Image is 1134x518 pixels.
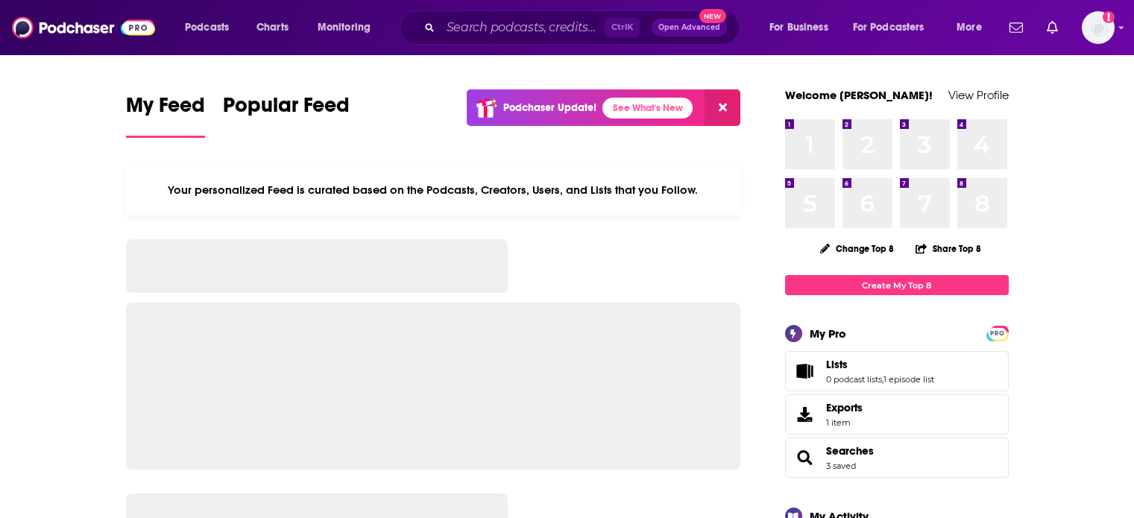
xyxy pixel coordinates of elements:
a: Searches [790,447,820,468]
div: Your personalized Feed is curated based on the Podcasts, Creators, Users, and Lists that you Follow. [126,165,741,215]
img: User Profile [1082,11,1115,44]
a: 0 podcast lists [826,374,882,385]
a: Welcome [PERSON_NAME]! [785,88,933,102]
span: Podcasts [185,17,229,38]
button: open menu [843,16,946,40]
button: Change Top 8 [811,239,904,258]
button: Open AdvancedNew [652,19,727,37]
img: Podchaser - Follow, Share and Rate Podcasts [12,13,155,42]
a: See What's New [602,98,693,119]
span: , [882,374,883,385]
a: PRO [989,327,1007,338]
span: More [957,17,982,38]
a: Lists [790,361,820,382]
input: Search podcasts, credits, & more... [441,16,605,40]
a: Charts [247,16,297,40]
svg: Add a profile image [1103,11,1115,23]
span: Ctrl K [605,18,640,37]
span: Exports [826,401,863,414]
a: Show notifications dropdown [1004,15,1029,40]
div: My Pro [810,326,846,341]
button: Show profile menu [1082,11,1115,44]
a: Create My Top 8 [785,275,1009,295]
span: For Business [769,17,828,38]
a: Popular Feed [223,92,350,138]
span: Open Advanced [658,24,720,31]
span: New [699,9,726,23]
span: For Podcasters [853,17,924,38]
span: Lists [785,351,1009,391]
span: Charts [256,17,289,38]
a: 1 episode list [883,374,934,385]
a: Searches [826,444,874,458]
button: open menu [946,16,1001,40]
button: open menu [174,16,248,40]
a: Exports [785,394,1009,435]
span: Lists [826,358,848,371]
button: open menu [759,16,847,40]
button: open menu [307,16,390,40]
a: Lists [826,358,934,371]
div: Search podcasts, credits, & more... [414,10,754,45]
a: My Feed [126,92,205,138]
span: My Feed [126,92,205,127]
span: Monitoring [318,17,371,38]
a: View Profile [948,88,1009,102]
span: Logged in as Ashley_Beenen [1082,11,1115,44]
span: Exports [790,404,820,425]
span: Searches [785,438,1009,478]
button: Share Top 8 [915,234,982,263]
span: PRO [989,328,1007,339]
p: Podchaser Update! [503,101,596,114]
span: Popular Feed [223,92,350,127]
a: 3 saved [826,461,856,471]
a: Show notifications dropdown [1041,15,1064,40]
span: 1 item [826,417,863,428]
